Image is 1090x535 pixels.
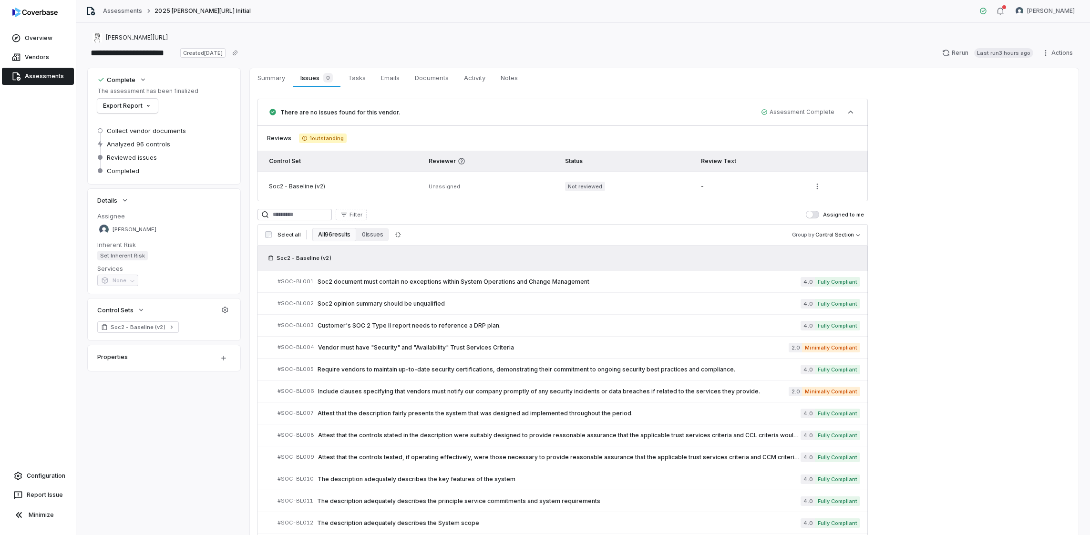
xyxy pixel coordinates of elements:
[278,278,314,285] span: # SOC-BL001
[350,211,362,218] span: Filter
[99,225,109,234] img: Shaun Angley avatar
[2,68,74,85] a: Assessments
[801,299,814,309] span: 4.0
[318,432,801,439] span: Attest that the controls stated in the description were suitably designed to provide reasonable a...
[278,337,860,358] a: #SOC-BL004Vendor must have "Security" and "Availability" Trust Services Criteria2.0Minimally Comp...
[4,467,72,484] a: Configuration
[336,209,367,220] button: Filter
[277,254,331,262] span: Soc2 - Baseline (v2)
[815,299,860,309] span: Fully Compliant
[411,72,452,84] span: Documents
[802,387,860,396] span: Minimally Compliant
[317,519,801,527] span: The description adequately describes the System scope
[94,301,148,319] button: Control Sets
[701,183,795,190] div: -
[801,496,814,506] span: 4.0
[97,196,117,205] span: Details
[815,518,860,528] span: Fully Compliant
[344,72,370,84] span: Tasks
[429,183,460,190] span: Unassigned
[278,519,313,526] span: # SOC-BL012
[815,474,860,484] span: Fully Compliant
[278,366,314,373] span: # SOC-BL005
[318,410,801,417] span: Attest that the description fairly presents the system that was designed ad implemented throughou...
[4,486,72,504] button: Report Issue
[269,157,301,165] span: Control Set
[429,157,550,165] span: Reviewer
[815,453,860,462] span: Fully Compliant
[278,490,860,512] a: #SOC-BL011The description adequately describes the principle service commitments and system requi...
[97,321,179,333] a: Soc2 - Baseline (v2)
[97,99,158,113] button: Export Report
[318,344,789,351] span: Vendor must have "Security" and "Availability" Trust Services Criteria
[154,7,250,15] span: 2025 [PERSON_NAME][URL] Initial
[278,453,314,461] span: # SOC-BL009
[278,231,300,238] span: Select all
[107,166,139,175] span: Completed
[801,321,814,330] span: 4.0
[254,72,289,84] span: Summary
[460,72,489,84] span: Activity
[106,34,168,41] span: [PERSON_NAME][URL]
[815,431,860,440] span: Fully Compliant
[701,157,736,165] span: Review Text
[801,409,814,418] span: 4.0
[1039,46,1079,60] button: Actions
[278,322,314,329] span: # SOC-BL003
[278,315,860,336] a: #SOC-BL003Customer's SOC 2 Type II report needs to reference a DRP plan.4.0Fully Compliant
[317,497,801,505] span: The description adequately describes the principle service commitments and system requirements
[792,231,814,238] span: Group by
[94,71,150,88] button: Complete
[801,474,814,484] span: 4.0
[280,109,400,116] span: There are no issues found for this vendor.
[278,359,860,380] a: #SOC-BL005Require vendors to maintain up-to-date security certifications, demonstrating their com...
[1016,7,1023,15] img: Shaun Angley avatar
[278,410,314,417] span: # SOC-BL007
[180,48,225,58] span: Created [DATE]
[278,475,314,483] span: # SOC-BL010
[815,277,860,287] span: Fully Compliant
[94,192,132,209] button: Details
[377,72,403,84] span: Emails
[278,300,314,307] span: # SOC-BL002
[97,87,198,95] p: The assessment has been finalized
[815,365,860,374] span: Fully Compliant
[312,228,356,241] button: All 96 results
[497,72,522,84] span: Notes
[269,183,413,190] div: Soc2 - Baseline (v2)
[107,153,157,162] span: Reviewed issues
[103,7,142,15] a: Assessments
[265,231,272,238] input: Select all
[815,321,860,330] span: Fully Compliant
[4,505,72,525] button: Minimize
[97,75,135,84] div: Complete
[90,29,171,46] button: https://julius.ai/[PERSON_NAME][URL]
[789,343,802,352] span: 2.0
[278,468,860,490] a: #SOC-BL010The description adequately describes the key features of the system4.0Fully Compliant
[806,211,864,218] label: Assigned to me
[802,343,860,352] span: Minimally Compliant
[815,496,860,506] span: Fully Compliant
[761,108,834,116] span: Assessment Complete
[111,323,165,331] span: Soc2 - Baseline (v2)
[278,381,860,402] a: #SOC-BL006Include clauses specifying that vendors must notify our company promptly of any securit...
[565,182,605,191] span: Not reviewed
[278,271,860,292] a: #SOC-BL001Soc2 document must contain no exceptions within System Operations and Change Management...
[278,344,314,351] span: # SOC-BL004
[318,475,801,483] span: The description adequately describes the key features of the system
[318,388,789,395] span: Include clauses specifying that vendors must notify our company promptly of any security incident...
[278,388,314,395] span: # SOC-BL006
[113,226,156,233] span: [PERSON_NAME]
[107,126,186,135] span: Collect vendor documents
[97,306,134,314] span: Control Sets
[801,277,814,287] span: 4.0
[97,240,231,249] dt: Inherent Risk
[789,387,802,396] span: 2.0
[2,49,74,66] a: Vendors
[356,228,389,241] button: 0 issues
[278,446,860,468] a: #SOC-BL009Attest that the controls tested, if operating effectively, were those necessary to prov...
[267,134,291,142] span: Reviews
[2,30,74,47] a: Overview
[297,71,336,84] span: Issues
[278,432,314,439] span: # SOC-BL008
